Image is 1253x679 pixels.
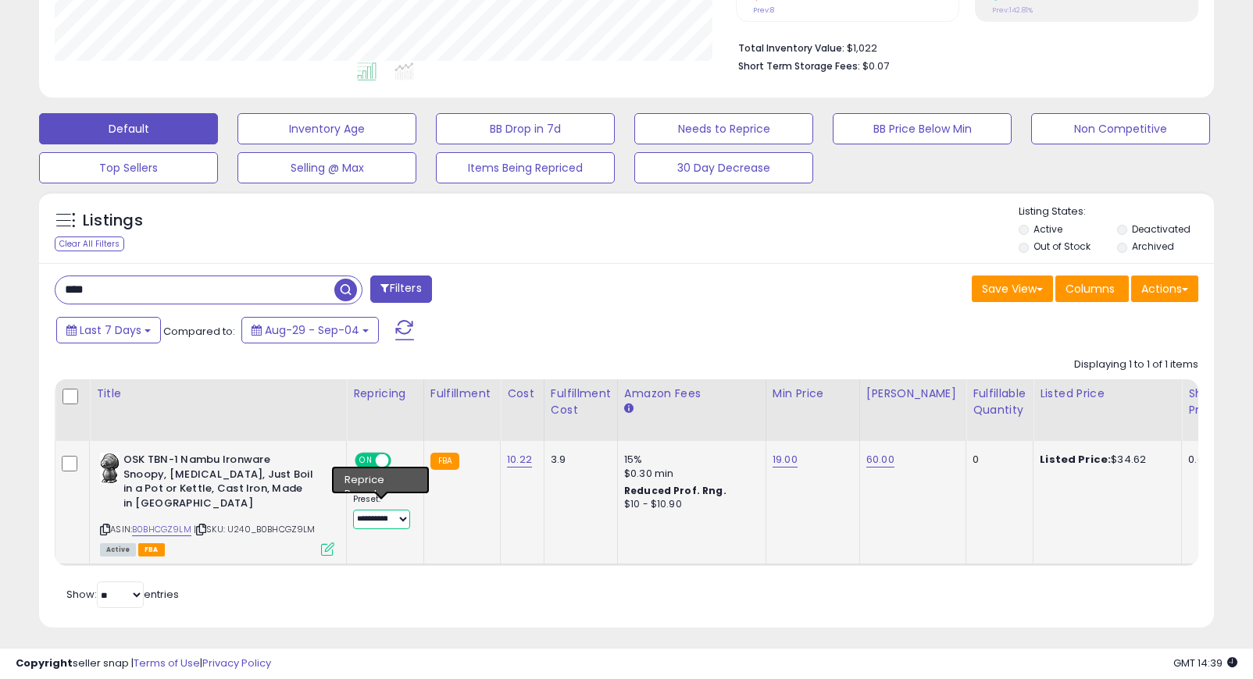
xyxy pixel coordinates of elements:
span: 2025-09-12 14:39 GMT [1173,656,1237,670]
button: Last 7 Days [56,317,161,343]
label: Deactivated [1132,222,1191,236]
span: Compared to: [163,324,235,339]
label: Out of Stock [1033,240,1091,253]
span: FBA [138,543,165,556]
label: Archived [1132,240,1174,253]
span: Aug-29 - Sep-04 [265,322,359,338]
button: Columns [1055,276,1129,302]
div: 0 [973,453,1021,467]
div: 0.00 [1188,453,1214,467]
small: Amazon Fees. [624,402,634,416]
b: Short Term Storage Fees: [738,59,860,73]
h5: Listings [83,210,143,232]
div: Clear All Filters [55,236,124,251]
div: 15% [624,453,754,467]
a: 10.22 [507,452,532,467]
div: Repricing [353,386,417,402]
a: 60.00 [866,452,894,467]
div: Set To Max * [353,477,412,491]
div: [PERSON_NAME] [866,386,959,402]
div: Displaying 1 to 1 of 1 items [1074,357,1198,372]
span: All listings currently available for purchase on Amazon [100,543,136,556]
div: Fulfillment Cost [551,386,611,418]
p: Listing States: [1019,204,1214,219]
span: Last 7 Days [80,322,141,338]
div: Fulfillable Quantity [973,386,1026,418]
div: Preset: [353,494,412,529]
button: Actions [1131,276,1198,302]
button: Non Competitive [1031,113,1210,144]
span: $0.07 [862,59,889,73]
button: Items Being Repriced [436,152,615,183]
small: Prev: 142.81% [992,5,1033,15]
div: $0.30 min [624,467,754,481]
b: Reduced Prof. Rng. [624,484,726,497]
b: Listed Price: [1040,452,1111,467]
div: seller snap | | [16,656,271,671]
span: ON [356,454,376,467]
button: BB Price Below Min [833,113,1012,144]
div: Cost [507,386,537,402]
small: Prev: 8 [753,5,774,15]
div: Min Price [773,386,853,402]
button: Inventory Age [237,113,416,144]
small: FBA [430,453,459,470]
div: Title [96,386,340,402]
div: Ship Price [1188,386,1219,418]
a: B0BHCGZ9LM [132,523,191,536]
div: Listed Price [1040,386,1175,402]
button: Default [39,113,218,144]
div: $34.62 [1040,453,1169,467]
button: Needs to Reprice [634,113,813,144]
button: Selling @ Max [237,152,416,183]
li: $1,022 [738,37,1187,56]
button: Top Sellers [39,152,218,183]
button: Aug-29 - Sep-04 [241,317,379,343]
a: Terms of Use [134,656,200,670]
b: OSK TBN-1 Nambu Ironware Snoopy, [MEDICAL_DATA], Just Boil in a Pot or Kettle, Cast Iron, Made in... [123,453,313,514]
img: 51xJpzvU6FL._SL40_.jpg [100,453,120,484]
button: Filters [370,276,431,303]
div: $10 - $10.90 [624,498,754,511]
span: | SKU: U240_B0BHCGZ9LM [194,523,316,535]
label: Active [1033,222,1062,236]
a: 19.00 [773,452,798,467]
span: Columns [1066,281,1115,297]
a: Privacy Policy [202,656,271,670]
button: Save View [972,276,1053,302]
div: ASIN: [100,453,334,554]
button: 30 Day Decrease [634,152,813,183]
span: Show: entries [66,587,179,602]
span: OFF [389,454,414,467]
div: Fulfillment [430,386,494,402]
button: BB Drop in 7d [436,113,615,144]
strong: Copyright [16,656,73,670]
div: 3.9 [551,453,605,467]
div: Amazon Fees [624,386,759,402]
b: Total Inventory Value: [738,41,844,55]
